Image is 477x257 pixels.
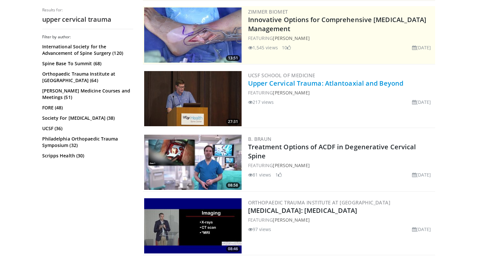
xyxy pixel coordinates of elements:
a: Treatment Options of ACDF in Degenerative Cervical Spine [248,142,416,160]
li: 10 [282,44,291,51]
div: FEATURING [248,89,434,96]
a: FORE (48) [42,104,132,111]
div: FEATURING [248,162,434,169]
a: Upper Cervical Trauma: Atlantoaxial and Beyond [248,79,404,88]
img: ce164293-0bd9-447d-b578-fc653e6584c8.300x170_q85_crop-smart_upscale.jpg [144,7,242,63]
a: Society For [MEDICAL_DATA] (38) [42,115,132,121]
a: Zimmer Biomet [248,8,288,15]
li: 217 views [248,99,274,105]
a: [PERSON_NAME] [273,90,309,96]
a: [PERSON_NAME] [273,35,309,41]
li: [DATE] [412,44,431,51]
img: 009a77ed-cfd7-46ce-89c5-e6e5196774e0.300x170_q85_crop-smart_upscale.jpg [144,135,242,190]
li: 1,545 views [248,44,278,51]
a: UCSF School of Medicine [248,72,315,79]
li: [DATE] [412,99,431,105]
p: Results for: [42,7,133,13]
img: 8300e3d2-3c64-4d20-aebd-8eddedbf431f.300x170_q85_crop-smart_upscale.jpg [144,198,242,253]
li: 81 views [248,171,271,178]
span: 13:51 [226,55,240,61]
a: [MEDICAL_DATA]: [MEDICAL_DATA] [248,206,358,215]
h2: upper cervical trauma [42,15,133,24]
a: [PERSON_NAME] [273,217,309,223]
a: UCSF (36) [42,125,132,132]
a: B. Braun [248,136,272,142]
li: [DATE] [412,226,431,233]
li: 1 [275,171,282,178]
span: 27:31 [226,119,240,125]
h3: Filter by author: [42,34,133,40]
a: Orthopaedic Trauma Institute at [GEOGRAPHIC_DATA] (64) [42,71,132,84]
div: FEATURING [248,216,434,223]
a: Orthopaedic Trauma Institute at [GEOGRAPHIC_DATA] [248,199,391,206]
a: 08:46 [144,198,242,253]
a: [PERSON_NAME] [273,162,309,168]
a: Scripps Health (30) [42,153,132,159]
a: 13:51 [144,7,242,63]
img: 8023ab37-aa4c-4012-8889-312e69d5982c.300x170_q85_crop-smart_upscale.jpg [144,71,242,126]
li: 97 views [248,226,271,233]
a: Spine Base To Summit (68) [42,60,132,67]
a: Philadelphia Orthopaedic Trauma Symposium (32) [42,136,132,149]
span: 08:46 [226,246,240,252]
a: Innovative Options for Comprehensive [MEDICAL_DATA] Management [248,15,427,33]
a: 08:58 [144,135,242,190]
li: [DATE] [412,171,431,178]
a: [PERSON_NAME] Medicine Courses and Meetings (51) [42,88,132,101]
a: 27:31 [144,71,242,126]
div: FEATURING [248,35,434,42]
span: 08:58 [226,182,240,188]
a: International Society for the Advancement of Spine Surgery (120) [42,43,132,56]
